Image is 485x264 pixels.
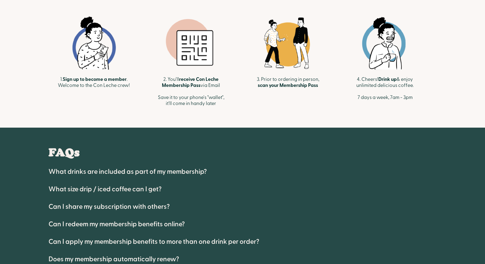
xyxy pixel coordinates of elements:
p: 4. Cheers! & enjoy unlimited delicious coffee. ‍ 7 days a week, 7am - 3pm [356,76,414,100]
p: 3. Prior to ordering in person, ‍ [257,76,319,94]
h4: What size drip / iced coffee can I get? [49,186,162,193]
h4: Can I apply my membership benefits to more than one drink per order? [49,238,259,245]
strong: become a member [85,76,127,82]
strong: scan your Membership Pass [258,82,318,88]
strong: receive Con Leche Membership Pass [162,76,219,88]
p: 2. You'll via Email Save it to your phone's "wallet", it'll come in handy later [146,76,236,107]
h4: What drinks are included as part of my membership? [49,168,207,175]
strong: Sign up to [63,76,84,82]
h1: FAQs [49,146,80,159]
h4: Can I redeem my membership benefits online? [49,221,185,228]
h4: Does my membership automatically renew? [49,256,179,263]
p: 1. . Welcome to the Con Leche crew! [58,76,130,88]
strong: Drink up [378,76,397,82]
h4: Can I share my subscription with others? [49,203,170,210]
